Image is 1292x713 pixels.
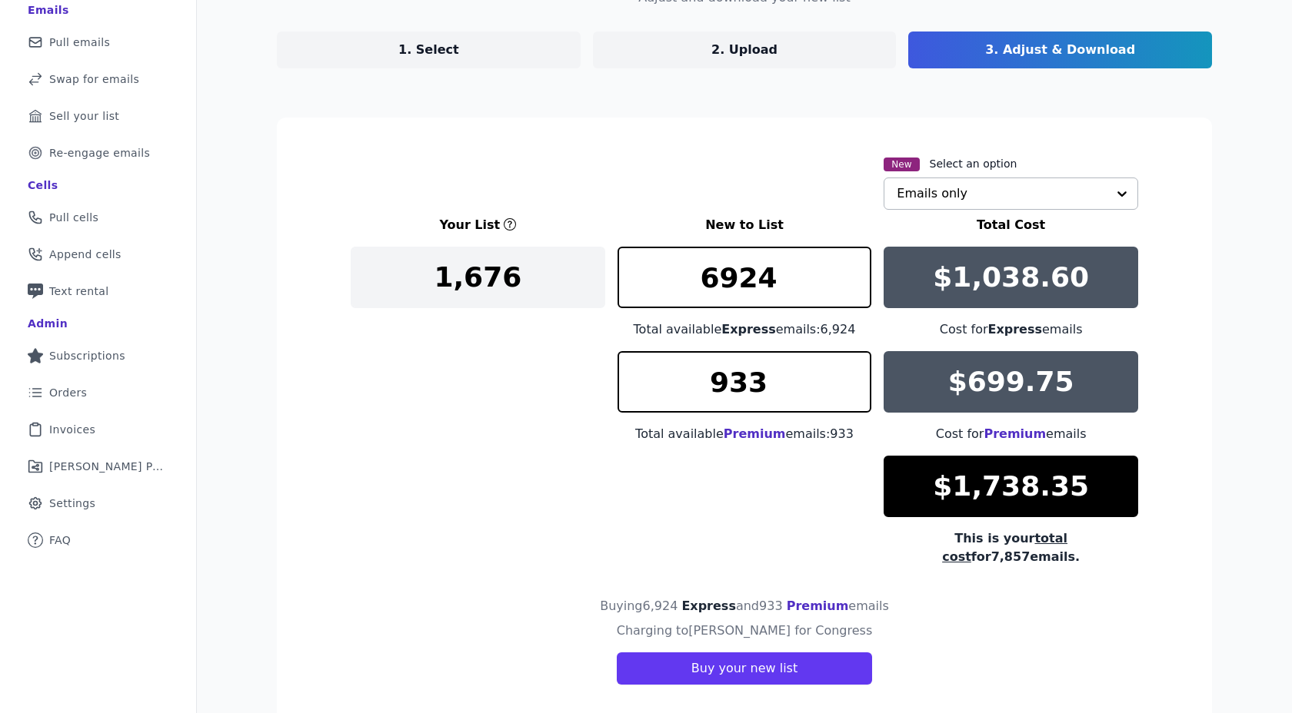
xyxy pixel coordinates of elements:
[12,274,184,308] a: Text rental
[724,426,786,441] span: Premium
[49,459,165,474] span: [PERSON_NAME] Performance
[49,247,122,262] span: Append cells
[28,316,68,331] div: Admin
[439,216,500,234] h3: Your List
[600,597,889,615] h4: Buying 6,924 and 933 emails
[933,471,1089,502] p: $1,738.35
[12,25,184,59] a: Pull emails
[12,201,184,234] a: Pull cells
[49,35,110,50] span: Pull emails
[28,177,58,193] div: Cells
[884,425,1138,443] div: Cost for emails
[884,529,1138,566] div: This is your for 7,857 emails.
[617,622,873,640] h4: Charging to [PERSON_NAME] for Congress
[12,99,184,133] a: Sell your list
[12,523,184,557] a: FAQ
[930,156,1017,171] label: Select an option
[49,210,98,225] span: Pull cells
[711,41,778,59] p: 2. Upload
[434,262,521,293] p: 1,676
[12,413,184,446] a: Invoices
[884,216,1138,234] h3: Total Cost
[593,32,897,68] a: 2. Upload
[933,262,1089,293] p: $1,038.60
[12,339,184,373] a: Subscriptions
[12,376,184,410] a: Orders
[721,322,776,337] span: Express
[12,237,184,271] a: Append cells
[618,216,872,234] h3: New to List
[49,496,95,511] span: Settings
[49,71,139,87] span: Swap for emails
[617,652,872,685] button: Buy your new list
[49,108,119,124] span: Sell your list
[618,320,872,339] div: Total available emails: 6,924
[948,366,1074,397] p: $699.75
[12,449,184,483] a: [PERSON_NAME] Performance
[988,322,1043,337] span: Express
[884,320,1138,339] div: Cost for emails
[908,32,1212,68] a: 3. Adjust & Download
[49,385,87,400] span: Orders
[985,41,1135,59] p: 3. Adjust & Download
[12,136,184,170] a: Re-engage emails
[12,62,184,96] a: Swap for emails
[49,422,95,437] span: Invoices
[49,145,150,161] span: Re-engage emails
[49,532,71,548] span: FAQ
[49,348,125,363] span: Subscriptions
[681,599,736,613] span: Express
[28,2,69,18] div: Emails
[787,599,849,613] span: Premium
[884,158,919,171] span: New
[618,425,872,443] div: Total available emails: 933
[12,486,184,520] a: Settings
[49,284,109,299] span: Text rental
[277,32,581,68] a: 1. Select
[398,41,459,59] p: 1. Select
[984,426,1046,441] span: Premium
